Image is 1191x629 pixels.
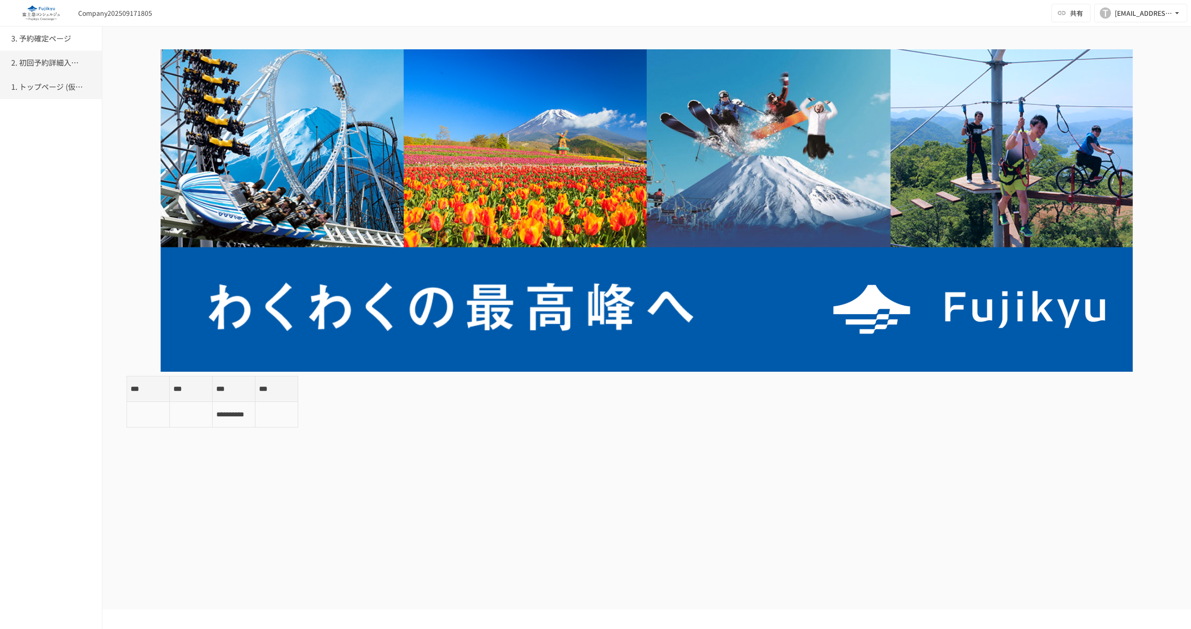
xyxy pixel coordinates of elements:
[11,81,86,93] h6: 1. トップページ (仮予約一覧)
[78,8,152,18] div: Company202509171805
[11,33,71,45] h6: 3. 予約確定ページ
[1100,7,1111,19] div: T
[11,57,86,69] h6: 2. 初回予約詳細入力ページ
[1115,7,1172,19] div: [EMAIL_ADDRESS][DOMAIN_NAME]
[1070,8,1083,18] span: 共有
[1051,4,1091,22] button: 共有
[11,6,71,20] img: eQeGXtYPV2fEKIA3pizDiVdzO5gJTl2ahLbsPaD2E4R
[1094,4,1187,22] button: T[EMAIL_ADDRESS][DOMAIN_NAME]
[127,49,1167,372] img: 9NYIRYgtduoQjoGXsqqe5dy77I5ILDG0YqJd0KDzNKZ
